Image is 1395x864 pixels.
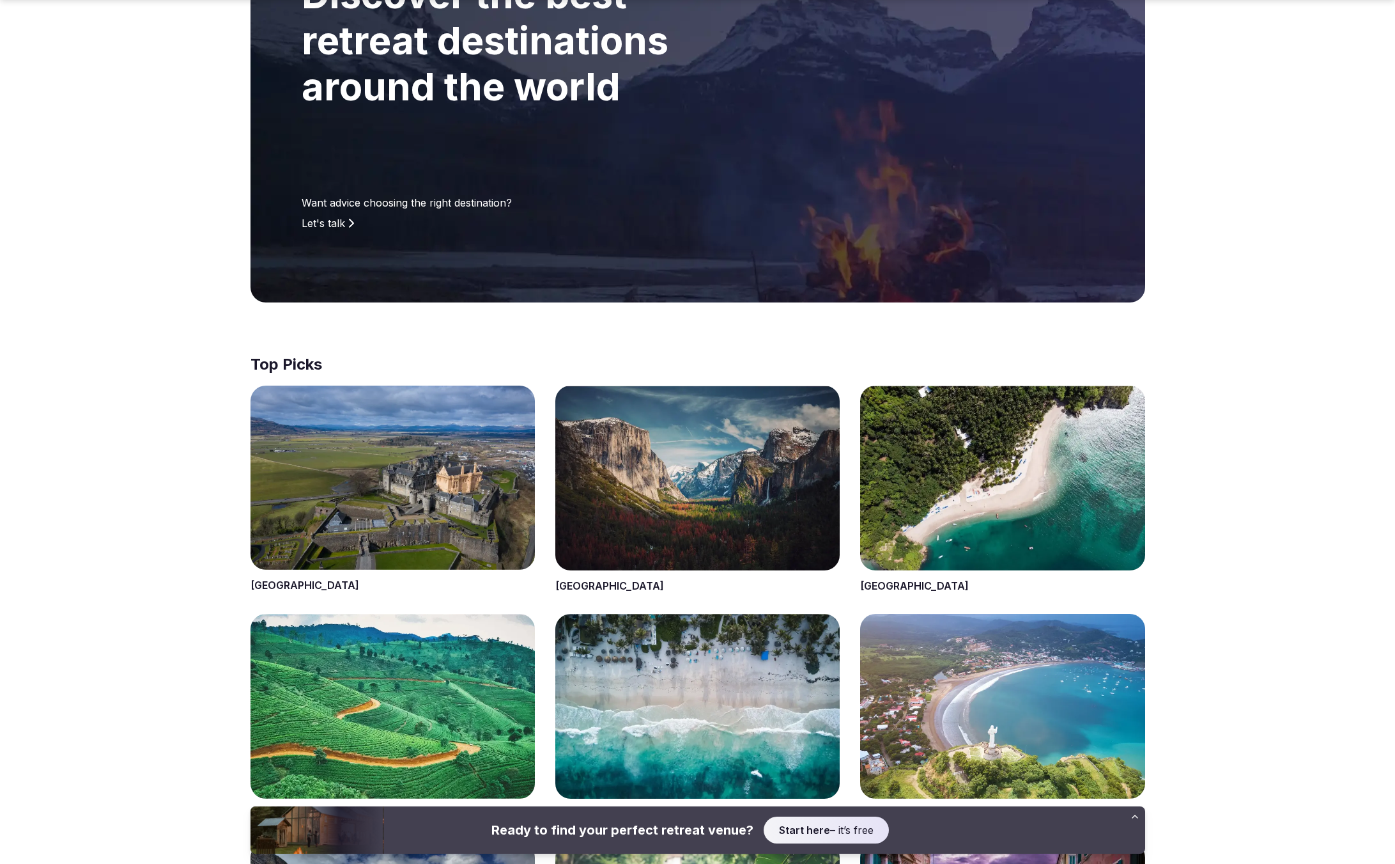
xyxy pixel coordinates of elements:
a: [GEOGRAPHIC_DATA] [860,579,969,592]
h3: Ready to find your perfect retreat venue? [491,821,753,839]
span: – it’s free [764,817,889,844]
a: [GEOGRAPHIC_DATA] [250,579,359,592]
span: Start here [779,823,830,837]
a: [GEOGRAPHIC_DATA] [555,579,664,592]
img: Find your next retreat [250,806,383,854]
p: Want advice choosing the right destination? [302,195,772,210]
h2: Top Picks [250,354,1145,375]
a: Start here– it’s free [764,824,889,837]
a: Let's talk [302,216,354,231]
